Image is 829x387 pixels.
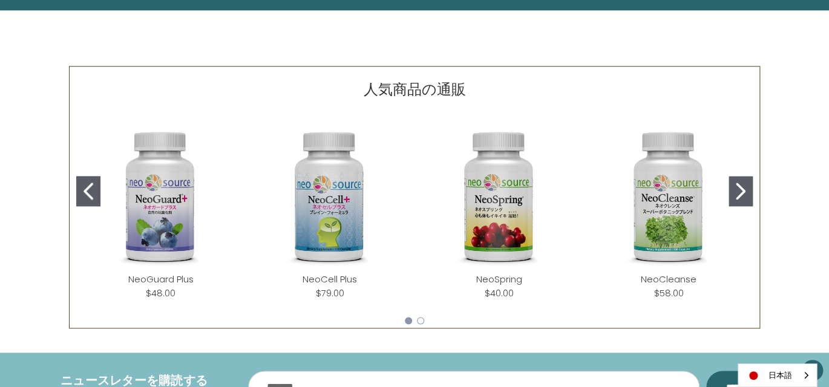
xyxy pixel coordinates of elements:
[414,112,584,310] div: NeoSpring
[738,363,817,387] aside: Language selected: 日本語
[128,273,194,285] a: NeoGuard Plus
[303,273,357,285] a: NeoCell Plus
[405,317,412,324] button: Go to slide 1
[476,273,522,285] a: NeoSpring
[255,122,405,272] img: NeoCell Plus
[485,286,514,300] div: $40.00
[86,122,236,272] img: NeoGuard Plus
[584,112,753,310] div: NeoCleanse
[316,286,344,300] div: $79.00
[738,364,816,386] a: 日本語
[424,122,574,272] img: NeoSpring
[654,286,683,300] div: $58.00
[738,363,817,387] div: Language
[363,79,465,100] p: 人気商品の通販
[76,112,246,310] div: NeoGuard Plus
[146,286,175,300] div: $48.00
[641,273,696,285] a: NeoCleanse
[245,112,414,310] div: NeoCell Plus
[594,122,744,272] img: NeoCleanse
[417,317,424,324] button: Go to slide 2
[76,176,100,206] button: Go to slide 1
[729,176,753,206] button: Go to slide 2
